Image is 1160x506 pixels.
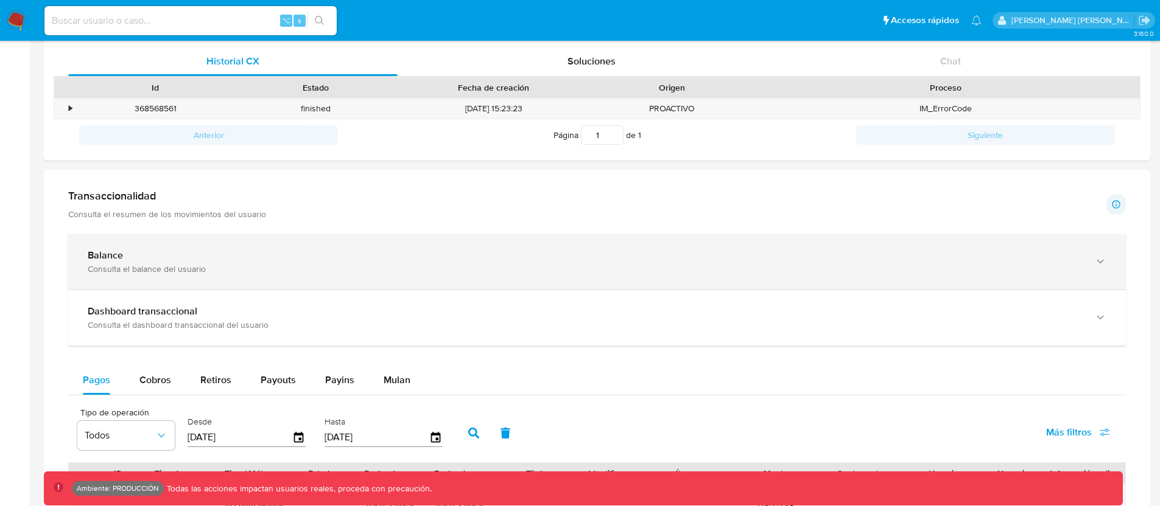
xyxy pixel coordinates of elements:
[79,125,338,145] button: Anterior
[600,81,743,94] div: Origen
[164,483,432,494] p: Todas las acciones impactan usuarios reales, proceda con precaución.
[69,103,72,114] div: •
[752,99,1140,119] div: IM_ErrorCode
[971,15,982,26] a: Notificaciones
[206,54,259,68] span: Historial CX
[44,13,337,29] input: Buscar usuario o caso...
[84,81,227,94] div: Id
[638,129,641,141] span: 1
[940,54,961,68] span: Chat
[396,99,592,119] div: [DATE] 15:23:23
[1011,15,1134,26] p: victor.david@mercadolibre.com.co
[592,99,752,119] div: PROACTIVO
[244,81,387,94] div: Estado
[891,14,959,27] span: Accesos rápidos
[307,12,332,29] button: search-icon
[281,15,290,26] span: ⌥
[554,125,641,145] span: Página de
[298,15,301,26] span: s
[1134,29,1154,38] span: 3.160.0
[856,125,1115,145] button: Siguiente
[236,99,396,119] div: finished
[76,99,236,119] div: 368568561
[1138,14,1151,27] a: Salir
[404,81,583,94] div: Fecha de creación
[761,81,1131,94] div: Proceso
[77,486,159,491] p: Ambiente: PRODUCCIÓN
[568,54,616,68] span: Soluciones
